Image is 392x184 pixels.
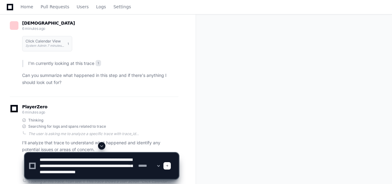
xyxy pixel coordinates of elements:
[22,72,178,86] p: Can you summarize what happened in this step and if there's anything I should look out for?
[113,5,131,9] span: Settings
[77,5,89,9] span: Users
[22,26,45,31] span: 6 minutes ago
[22,110,45,114] span: 6 minutes ago
[28,131,178,136] div: The user is asking me to analyze a specific trace with trace_id "5d284c8b641843158de7e4ce36e4b97a...
[96,60,101,66] span: 1
[28,60,178,67] p: I'm currently looking at this trace
[21,5,33,9] span: Home
[28,118,43,123] span: Thinking
[25,44,68,47] span: System Admin 7 minutes ago
[22,139,178,154] p: I'll analyze that trace to understand what happened and identify any potential issues or areas of...
[28,124,106,129] span: Searching for logs and spans related to trace
[25,39,65,43] h1: Click Calendar View
[41,5,69,9] span: Pull Requests
[22,105,47,109] span: PlayerZero
[68,41,69,46] span: 1
[22,36,72,51] button: Click Calendar ViewSystem Admin 7 minutes ago1
[96,5,106,9] span: Logs
[22,21,75,26] span: [DEMOGRAPHIC_DATA]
